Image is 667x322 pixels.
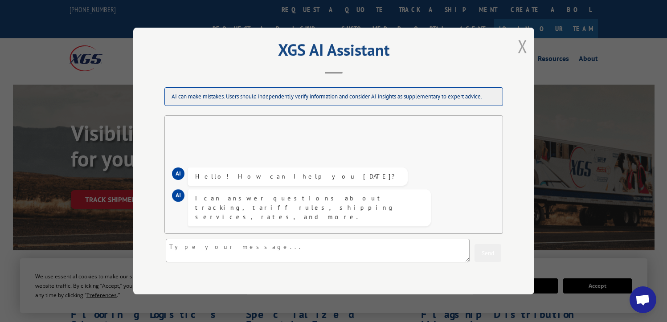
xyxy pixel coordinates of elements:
div: Hello! How can I help you [DATE]? [195,172,401,181]
div: AI [172,167,184,180]
div: AI [172,189,184,202]
button: Close modal [518,34,528,58]
a: Open chat [630,286,656,313]
div: AI can make mistakes. Users should independently verify information and consider AI insights as s... [164,87,503,106]
h2: XGS AI Assistant [155,44,512,61]
button: Send [475,244,501,262]
div: I can answer questions about tracking, tariff rules, shipping services, rates, and more. [195,194,424,222]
